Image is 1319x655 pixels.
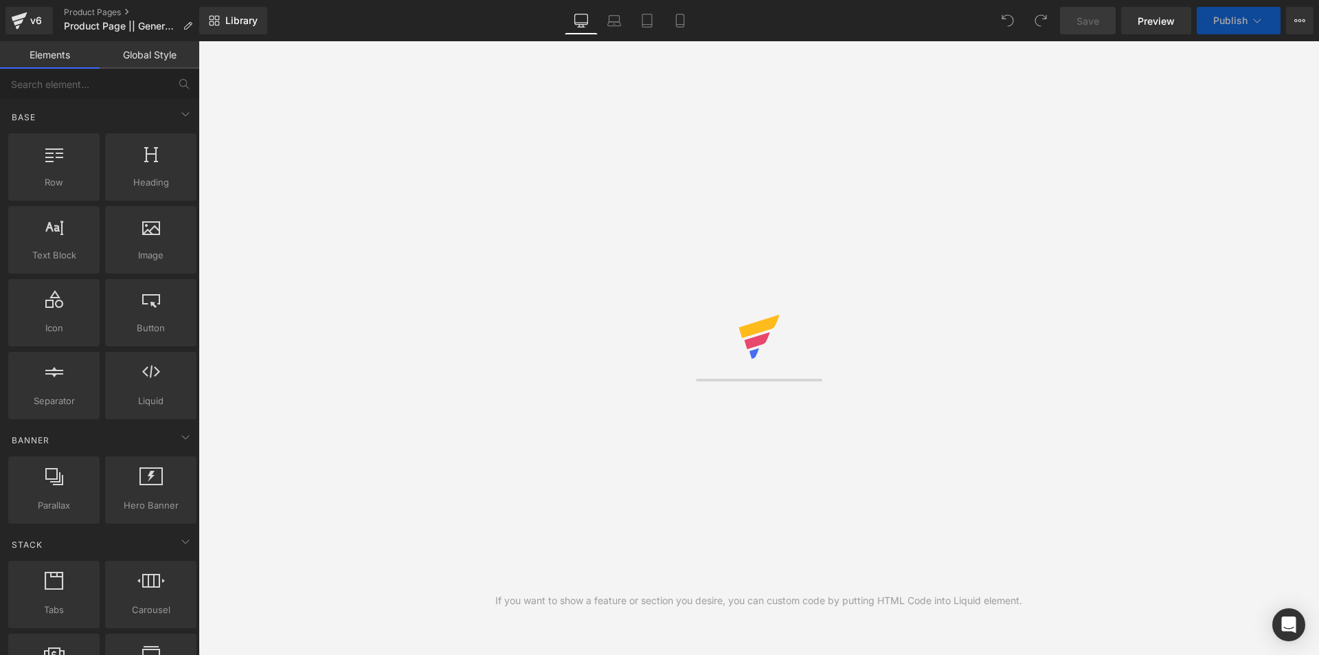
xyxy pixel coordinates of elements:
a: Product Pages [64,7,203,18]
a: Desktop [565,7,598,34]
span: Liquid [109,394,192,408]
span: Image [109,248,192,263]
span: Publish [1213,15,1248,26]
a: v6 [5,7,53,34]
span: Parallax [12,498,95,513]
a: New Library [199,7,267,34]
span: Library [225,14,258,27]
span: Banner [10,434,51,447]
span: Text Block [12,248,95,263]
a: Global Style [100,41,199,69]
span: Icon [12,321,95,335]
div: Open Intercom Messenger [1272,608,1305,641]
span: Product Page || General || [64,21,177,32]
div: v6 [27,12,45,30]
span: Stack [10,538,44,551]
button: More [1286,7,1314,34]
span: Base [10,111,37,124]
a: Mobile [664,7,697,34]
span: Hero Banner [109,498,192,513]
button: Redo [1027,7,1055,34]
span: Separator [12,394,95,408]
a: Preview [1121,7,1191,34]
span: Preview [1138,14,1175,28]
span: Tabs [12,603,95,617]
div: If you want to show a feature or section you desire, you can custom code by putting HTML Code int... [495,593,1022,608]
button: Undo [994,7,1022,34]
span: Heading [109,175,192,190]
span: Carousel [109,603,192,617]
span: Button [109,321,192,335]
a: Tablet [631,7,664,34]
span: Row [12,175,95,190]
button: Publish [1197,7,1281,34]
a: Laptop [598,7,631,34]
span: Save [1076,14,1099,28]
